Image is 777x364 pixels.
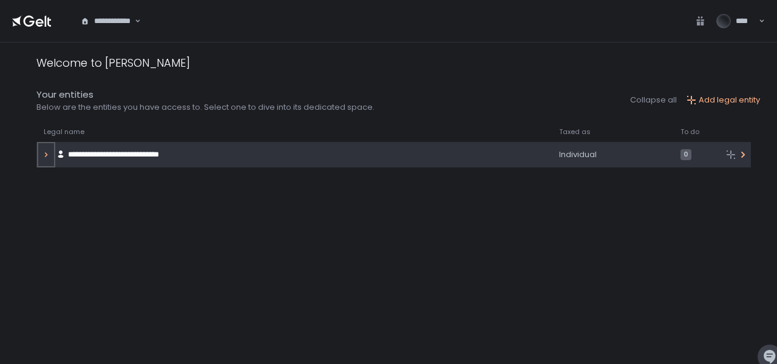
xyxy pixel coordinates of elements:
button: Add legal entity [687,95,760,106]
div: Search for option [73,8,141,34]
span: To do [680,127,699,136]
div: Individual [559,149,666,160]
span: Legal name [44,127,84,136]
span: 0 [680,149,691,160]
button: Collapse all [630,95,677,106]
div: Below are the entities you have access to. Select one to dive into its dedicated space. [36,102,375,113]
div: Your entities [36,88,375,102]
div: Welcome to [PERSON_NAME] [36,55,190,71]
span: Taxed as [559,127,591,136]
input: Search for option [133,15,134,27]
